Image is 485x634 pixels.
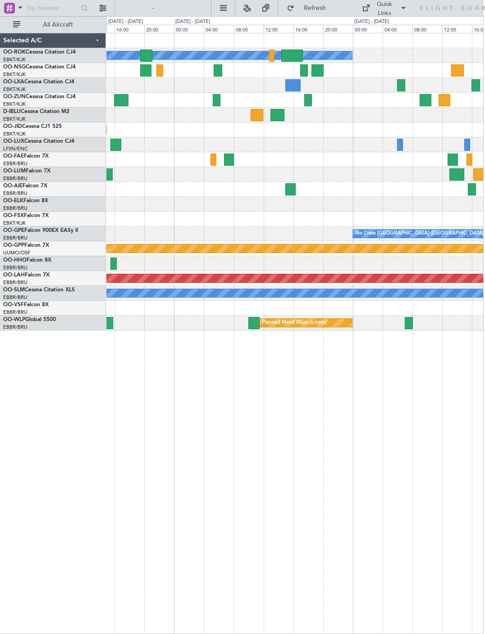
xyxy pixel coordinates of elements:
a: EBKT/KJK [3,56,26,63]
a: EBBR/BRU [3,294,27,301]
span: All Aircraft [22,22,94,28]
span: OO-JID [3,124,22,129]
div: 00:00 [353,25,383,33]
div: 04:00 [383,25,412,33]
a: EBKT/KJK [3,101,26,108]
a: EBBR/BRU [3,264,27,271]
span: OO-SLM [3,287,25,293]
div: [DATE] - [DATE] [175,18,210,26]
a: OO-GPEFalcon 900EX EASy II [3,228,78,233]
a: OO-AIEFalcon 7X [3,183,47,189]
button: Refresh [283,1,337,15]
a: D-IBLUCessna Citation M2 [3,109,69,114]
button: Quick Links [357,1,412,15]
a: OO-LUMFalcon 7X [3,168,50,174]
a: EBKT/KJK [3,86,26,93]
input: Trip Number [26,1,78,15]
a: EBKT/KJK [3,71,26,78]
span: OO-AIE [3,183,23,189]
div: 00:00 [174,25,204,33]
span: OO-LXA [3,79,24,85]
a: UUMO/OSF [3,249,30,256]
a: OO-GPPFalcon 7X [3,243,49,248]
a: OO-LAHFalcon 7X [3,272,50,278]
span: OO-FSX [3,213,24,218]
div: [DATE] - [DATE] [108,18,143,26]
div: 12:00 [264,25,293,33]
a: EBBR/BRU [3,205,27,212]
span: OO-LUX [3,139,24,144]
a: OO-ELKFalcon 8X [3,198,48,204]
a: OO-LXACessna Citation CJ4 [3,79,74,85]
span: OO-LAH [3,272,25,278]
a: EBBR/BRU [3,160,27,167]
a: OO-LUXCessna Citation CJ4 [3,139,74,144]
span: OO-FAE [3,154,24,159]
div: 16:00 [114,25,144,33]
span: OO-ELK [3,198,23,204]
span: OO-ROK [3,50,26,55]
a: EBBR/BRU [3,235,27,241]
span: OO-HHO [3,258,27,263]
a: EBKT/KJK [3,116,26,122]
a: LFSN/ENC [3,145,28,152]
div: 20:00 [144,25,174,33]
a: OO-NSGCessna Citation CJ4 [3,64,76,70]
div: 20:00 [323,25,353,33]
a: OO-FSXFalcon 7X [3,213,49,218]
span: OO-LUM [3,168,26,174]
a: EBBR/BRU [3,279,27,286]
a: OO-JIDCessna CJ1 525 [3,124,62,129]
span: OO-WLP [3,317,25,322]
button: All Aircraft [9,18,96,32]
div: 04:00 [204,25,233,33]
a: OO-FAEFalcon 7X [3,154,49,159]
a: OO-SLMCessna Citation XLS [3,287,75,293]
div: 12:00 [442,25,472,33]
a: OO-VSFFalcon 8X [3,302,49,308]
div: [DATE] - [DATE] [354,18,389,26]
span: OO-NSG [3,64,26,70]
div: 08:00 [412,25,442,33]
span: OO-GPE [3,228,24,233]
a: OO-WLPGlobal 5500 [3,317,56,322]
div: Planned Maint Milan (Linate) [262,316,327,330]
a: EBBR/BRU [3,175,27,182]
a: OO-ZUNCessna Citation CJ4 [3,94,76,100]
a: EBBR/BRU [3,309,27,316]
a: OO-HHOFalcon 8X [3,258,51,263]
a: EBKT/KJK [3,131,26,137]
a: EBBR/BRU [3,190,27,197]
span: OO-ZUN [3,94,26,100]
div: 16:00 [293,25,323,33]
span: D-IBLU [3,109,21,114]
span: OO-GPP [3,243,24,248]
div: 08:00 [234,25,264,33]
a: EBBR/BRU [3,324,27,331]
span: OO-VSF [3,302,24,308]
a: EBKT/KJK [3,220,26,226]
span: Refresh [296,5,334,11]
a: OO-ROKCessna Citation CJ4 [3,50,76,55]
